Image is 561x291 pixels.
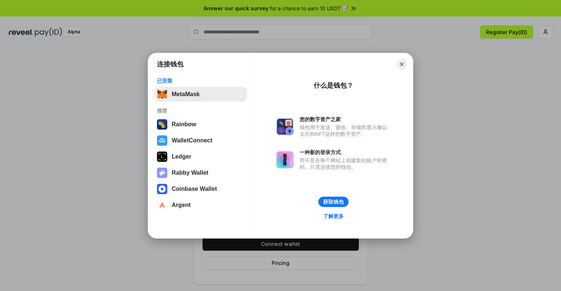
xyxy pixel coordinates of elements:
button: Close [397,59,407,69]
div: Rainbow [172,121,196,128]
div: 一种新的登录方式 [300,149,391,156]
div: 什么是钱包？ [314,81,353,90]
img: svg+xml,%3Csvg%20width%3D%2228%22%20height%3D%2228%22%20viewBox%3D%220%200%2028%2028%22%20fill%3D... [157,200,167,210]
button: 获取钱包 [318,197,349,207]
div: 已安装 [157,77,245,84]
button: Ledger [155,149,247,164]
img: svg+xml,%3Csvg%20fill%3D%22none%22%20height%3D%2233%22%20viewBox%3D%220%200%2035%2033%22%20width%... [157,89,167,99]
img: svg+xml,%3Csvg%20width%3D%2228%22%20height%3D%2228%22%20viewBox%3D%220%200%2028%2028%22%20fill%3D... [157,135,167,146]
img: svg+xml,%3Csvg%20xmlns%3D%22http%3A%2F%2Fwww.w3.org%2F2000%2Fsvg%22%20fill%3D%22none%22%20viewBox... [276,151,294,168]
img: svg+xml,%3Csvg%20xmlns%3D%22http%3A%2F%2Fwww.w3.org%2F2000%2Fsvg%22%20fill%3D%22none%22%20viewBox... [276,118,294,135]
img: svg+xml,%3Csvg%20xmlns%3D%22http%3A%2F%2Fwww.w3.org%2F2000%2Fsvg%22%20fill%3D%22none%22%20viewBox... [157,168,167,178]
button: MetaMask [155,87,247,102]
h1: 连接钱包 [157,60,183,69]
img: svg+xml,%3Csvg%20width%3D%22120%22%20height%3D%22120%22%20viewBox%3D%220%200%20120%20120%22%20fil... [157,119,167,130]
div: Ledger [172,153,191,160]
div: 钱包用于发送、接收、存储和显示像以太坊和NFT这样的数字资产。 [300,124,391,137]
div: Coinbase Wallet [172,186,217,192]
img: svg+xml,%3Csvg%20width%3D%2228%22%20height%3D%2228%22%20viewBox%3D%220%200%2028%2028%22%20fill%3D... [157,184,167,194]
div: 您的数字资产之家 [300,116,391,123]
div: WalletConnect [172,137,212,144]
img: svg+xml,%3Csvg%20xmlns%3D%22http%3A%2F%2Fwww.w3.org%2F2000%2Fsvg%22%20width%3D%2228%22%20height%3... [157,152,167,162]
div: 获取钱包 [323,199,344,205]
button: Rabby Wallet [155,165,247,180]
button: Argent [155,198,247,212]
div: 了解更多 [323,213,344,219]
a: 了解更多 [319,211,348,221]
div: 推荐 [157,108,245,114]
button: Coinbase Wallet [155,182,247,196]
div: MetaMask [172,91,200,98]
div: Argent [172,202,191,208]
div: Rabby Wallet [172,170,208,176]
div: 而不是在每个网站上创建新的账户和密码，只需连接您的钱包。 [300,157,391,170]
button: WalletConnect [155,133,247,148]
button: Rainbow [155,117,247,132]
